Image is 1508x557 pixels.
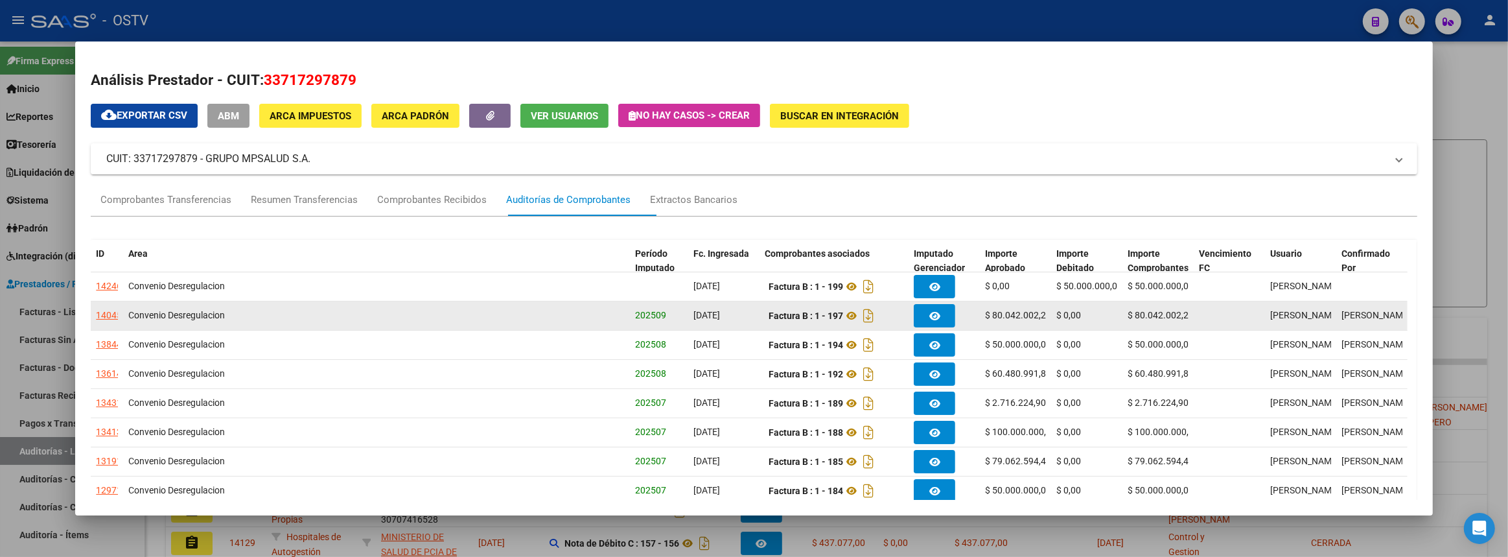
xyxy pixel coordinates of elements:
span: Comprobantes asociados [765,248,870,259]
span: $ 50.000.000,00 [1128,339,1194,350]
mat-icon: cloud_download [101,107,117,123]
span: $ 0,00 [1056,456,1081,466]
span: [DATE] [693,310,720,320]
span: Convenio Desregulacion [128,281,225,291]
div: 13431 [96,396,122,410]
span: $ 50.000.000,00 [1056,281,1122,291]
datatable-header-cell: ID [91,240,123,283]
span: No hay casos -> Crear [629,110,750,121]
span: [DATE] [693,456,720,466]
span: Convenio Desregulacion [128,456,225,466]
span: $ 0,00 [985,281,1010,291]
span: $ 50.000.000,00 [985,485,1051,495]
span: $ 60.480.991,80 [1128,368,1194,379]
button: Buscar en Integración [770,104,909,128]
span: Ver Usuarios [531,110,598,122]
button: Exportar CSV [91,104,198,128]
span: [PERSON_NAME] [1341,339,1411,350]
div: 13844 [96,337,122,352]
i: Descargar documento [860,364,877,385]
i: Descargar documento [860,393,877,414]
span: $ 60.480.991,80 [985,368,1051,379]
span: [DATE] [693,339,720,350]
button: ARCA Impuestos [259,104,362,128]
span: 33717297879 [264,71,356,88]
strong: Factura B : 1 - 199 [769,281,843,292]
span: Imputado Gerenciador [914,248,965,274]
datatable-header-cell: Confirmado Por [1336,240,1408,283]
h2: Análisis Prestador - CUIT: [91,69,1417,91]
div: Open Intercom Messenger [1464,513,1495,544]
datatable-header-cell: Período Imputado [630,240,688,283]
span: ABM [218,110,239,122]
span: 202508 [635,368,666,379]
span: 202507 [635,397,666,408]
span: $ 0,00 [1056,310,1081,320]
strong: Factura B : 1 - 185 [769,456,843,467]
span: [PERSON_NAME] [1341,427,1411,437]
datatable-header-cell: Area [123,240,630,283]
mat-panel-title: CUIT: 33717297879 - GRUPO MPSALUD S.A. [106,151,1386,167]
datatable-header-cell: Comprobantes asociados [760,240,909,283]
span: $ 2.716.224,90 [985,397,1046,408]
div: Comprobantes Transferencias [100,193,231,207]
span: [PERSON_NAME] [1341,397,1411,408]
span: [PERSON_NAME] [1341,310,1411,320]
span: $ 80.042.002,20 [985,310,1051,320]
span: ID [96,248,104,259]
span: Buscar en Integración [780,110,899,122]
div: Resumen Transferencias [251,193,358,207]
button: No hay casos -> Crear [618,104,760,127]
span: 202507 [635,456,666,466]
span: Fc. Ingresada [693,248,749,259]
i: Descargar documento [860,480,877,501]
span: $ 0,00 [1056,427,1081,437]
span: $ 0,00 [1056,397,1081,408]
datatable-header-cell: Imputado Gerenciador [909,240,980,283]
span: Exportar CSV [101,110,187,121]
i: Descargar documento [860,335,877,355]
span: Vencimiento FC [1199,248,1251,274]
span: 202508 [635,339,666,350]
div: Extractos Bancarios [650,193,737,207]
span: Importe Debitado [1056,248,1094,274]
span: [PERSON_NAME] [1270,368,1340,379]
span: Importe Aprobado [985,248,1025,274]
span: Area [128,248,148,259]
div: Auditorías de Comprobantes [506,193,631,207]
button: ARCA Padrón [371,104,459,128]
datatable-header-cell: Importe Debitado [1051,240,1122,283]
span: $ 0,00 [1056,485,1081,495]
div: 13191 [96,454,122,469]
span: [DATE] [693,368,720,379]
span: Convenio Desregulacion [128,310,225,320]
datatable-header-cell: Usuario [1265,240,1336,283]
span: Confirmado Por [1341,248,1390,274]
span: 202509 [635,310,666,320]
span: Período Imputado [635,248,675,274]
span: $ 50.000.000,00 [1128,485,1194,495]
datatable-header-cell: Fc. Ingresada [688,240,760,283]
strong: Factura B : 1 - 188 [769,427,843,438]
span: [PERSON_NAME] [1270,427,1340,437]
span: Convenio Desregulacion [128,339,225,350]
span: [PERSON_NAME] [1341,456,1411,466]
button: Ver Usuarios [520,104,609,128]
span: Importe Comprobantes [1128,248,1189,274]
span: [PERSON_NAME] [1341,485,1411,495]
datatable-header-cell: Importe Aprobado [980,240,1051,283]
strong: Factura B : 1 - 189 [769,398,843,409]
span: Convenio Desregulacion [128,427,225,437]
span: [PERSON_NAME] [1270,397,1340,408]
strong: Factura B : 1 - 184 [769,486,843,496]
div: 13614 [96,366,122,381]
span: 202507 [635,485,666,495]
i: Descargar documento [860,276,877,297]
span: [DATE] [693,485,720,495]
div: 12971 [96,483,122,498]
span: $ 50.000.000,00 [1128,281,1194,291]
span: $ 79.062.594,40 [1128,456,1194,466]
div: 14246 [96,279,122,294]
datatable-header-cell: Vencimiento FC [1194,240,1265,283]
span: [PERSON_NAME] [1270,310,1340,320]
